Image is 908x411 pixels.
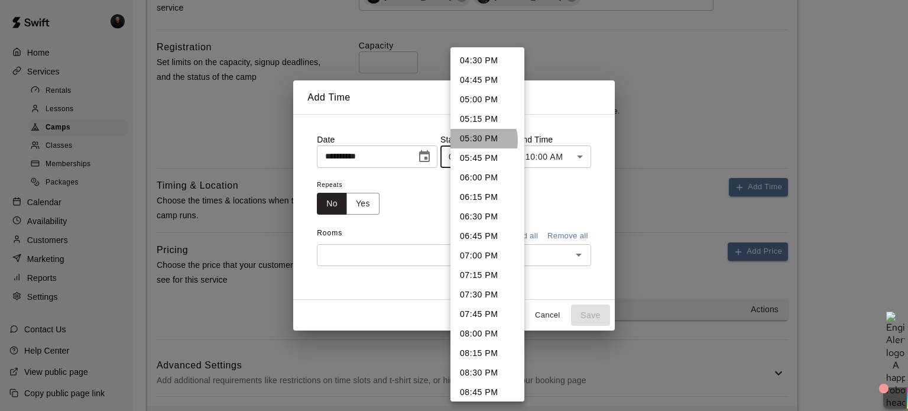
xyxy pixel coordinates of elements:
li: 06:45 PM [450,226,524,246]
li: 08:00 PM [450,324,524,344]
li: 06:30 PM [450,207,524,226]
li: 05:15 PM [450,109,524,129]
li: 07:45 PM [450,305,524,324]
li: 07:00 PM [450,246,524,266]
li: 08:30 PM [450,363,524,383]
li: 04:45 PM [450,70,524,90]
li: 08:45 PM [450,383,524,402]
li: 05:00 PM [450,90,524,109]
li: 04:30 PM [450,51,524,70]
li: 06:00 PM [450,168,524,187]
li: 07:15 PM [450,266,524,285]
li: 07:30 PM [450,285,524,305]
li: 06:15 PM [450,187,524,207]
li: 05:30 PM [450,129,524,148]
li: 05:45 PM [450,148,524,168]
li: 08:15 PM [450,344,524,363]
